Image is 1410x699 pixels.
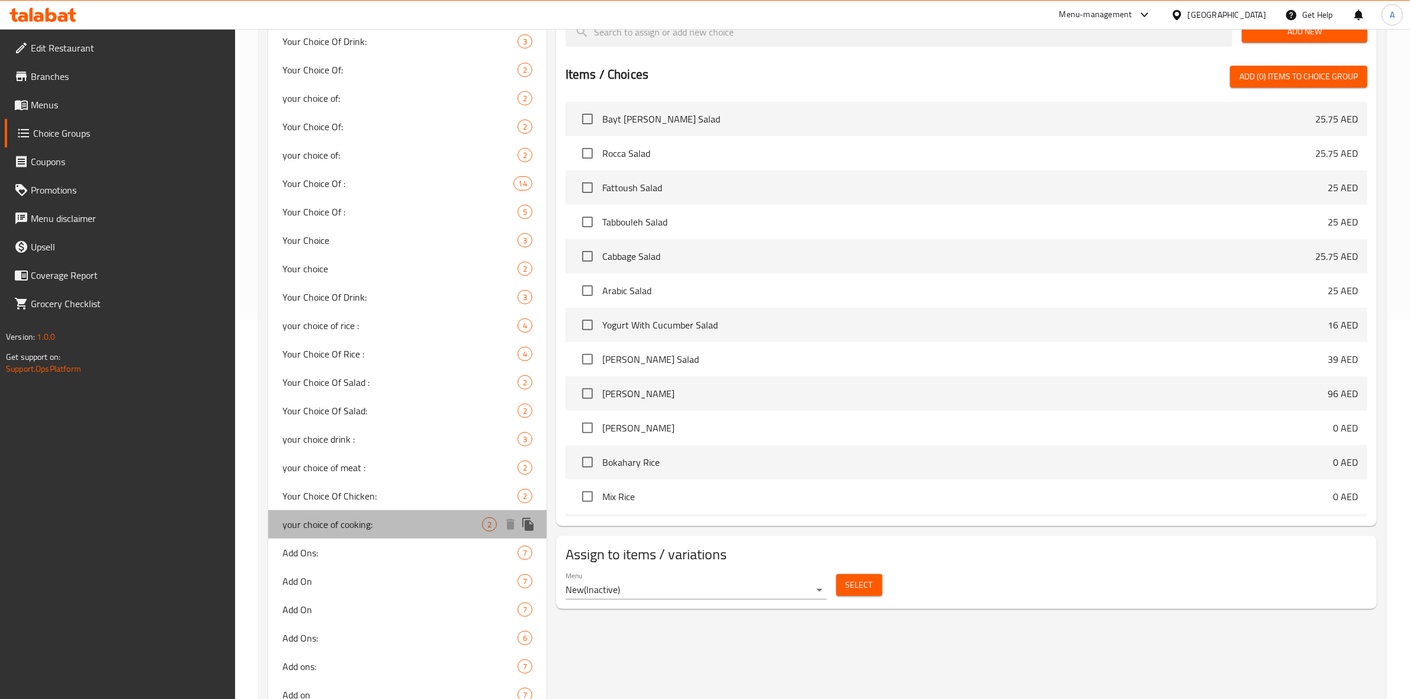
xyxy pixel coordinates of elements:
[1333,489,1358,504] p: 0 AED
[1230,66,1367,88] button: Add (0) items to choice group
[518,318,532,333] div: Choices
[1315,112,1358,126] p: 25.75 AED
[282,631,518,645] span: Add Ons:
[575,210,600,234] span: Select choice
[268,311,547,340] div: your choice of rice :4
[518,148,532,162] div: Choices
[566,66,648,83] h2: Items / Choices
[575,381,600,406] span: Select choice
[268,397,547,425] div: Your Choice Of Salad:2
[1328,318,1358,332] p: 16 AED
[575,450,600,475] span: Select choice
[282,63,518,77] span: Your Choice Of:
[282,148,518,162] span: your choice of:
[31,297,226,311] span: Grocery Checklist
[268,84,547,112] div: your choice of:2
[5,204,236,233] a: Menu disclaimer
[519,516,537,533] button: duplicate
[518,36,532,47] span: 3
[518,633,532,644] span: 6
[282,290,518,304] span: Your Choice Of Drink:
[268,27,547,56] div: Your Choice Of Drink:3
[513,176,532,191] div: Choices
[31,41,226,55] span: Edit Restaurant
[268,595,547,624] div: Add On7
[1390,8,1395,21] span: A
[518,576,532,587] span: 7
[5,34,236,62] a: Edit Restaurant
[566,572,583,579] label: Menu
[1328,352,1358,366] p: 39 AED
[518,349,532,360] span: 4
[602,112,1315,126] span: Bayt [PERSON_NAME] Salad
[5,119,236,147] a: Choice Groups
[268,226,547,255] div: Your Choice3
[502,516,519,533] button: delete
[1315,249,1358,263] p: 25.75 AED
[5,176,236,204] a: Promotions
[1315,146,1358,160] p: 25.75 AED
[518,93,532,104] span: 2
[268,567,547,595] div: Add On7
[602,489,1333,504] span: Mix Rice
[268,169,547,198] div: Your Choice Of :14
[518,405,532,417] span: 2
[482,517,497,532] div: Choices
[518,462,532,473] span: 2
[282,659,518,674] span: Add ons:
[6,329,35,344] span: Version:
[282,120,518,134] span: Your Choice Of:
[575,415,600,440] span: Select choice
[518,262,532,276] div: Choices
[31,69,226,83] span: Branches
[268,425,547,453] div: your choice drink :3
[1328,181,1358,195] p: 25 AED
[566,17,1232,47] input: search
[518,320,532,331] span: 4
[566,581,827,600] div: New(Inactive)
[5,261,236,289] a: Coverage Report
[518,150,532,161] span: 2
[518,235,532,246] span: 3
[268,482,547,510] div: Your Choice Of Chicken:2
[518,491,532,502] span: 2
[518,432,532,446] div: Choices
[1251,24,1358,39] span: Add New
[282,318,518,333] span: your choice of rice :
[282,432,518,446] span: your choice drink :
[575,484,600,509] span: Select choice
[514,178,532,189] span: 14
[31,268,226,282] span: Coverage Report
[602,146,1315,160] span: Rocca Salad
[31,183,226,197] span: Promotions
[282,546,518,560] span: Add Ons:
[1188,8,1266,21] div: [GEOGRAPHIC_DATA]
[518,292,532,303] span: 3
[1328,215,1358,229] p: 25 AED
[6,361,81,376] a: Support.OpsPlatform
[575,313,600,337] span: Select choice
[575,175,600,200] span: Select choice
[37,329,55,344] span: 1.0.0
[518,91,532,105] div: Choices
[518,207,532,218] span: 5
[282,347,518,361] span: Your Choice Of Rice :
[602,318,1328,332] span: Yogurt With Cucumber Salad
[846,578,873,592] span: Select
[518,34,532,49] div: Choices
[268,56,547,84] div: Your Choice Of:2
[282,205,518,219] span: Your Choice Of :
[282,489,518,503] span: Your Choice Of Chicken:
[518,547,532,559] span: 7
[518,460,532,475] div: Choices
[31,240,226,254] span: Upsell
[268,624,547,652] div: Add Ons:6
[282,517,482,532] span: your choice of cooking:
[268,112,547,141] div: Your Choice Of:2
[282,233,518,247] span: Your Choice
[575,347,600,372] span: Select choice
[1328,386,1358,401] p: 96 AED
[518,489,532,503] div: Choices
[282,176,513,191] span: Your Choice Of :
[518,631,532,645] div: Choices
